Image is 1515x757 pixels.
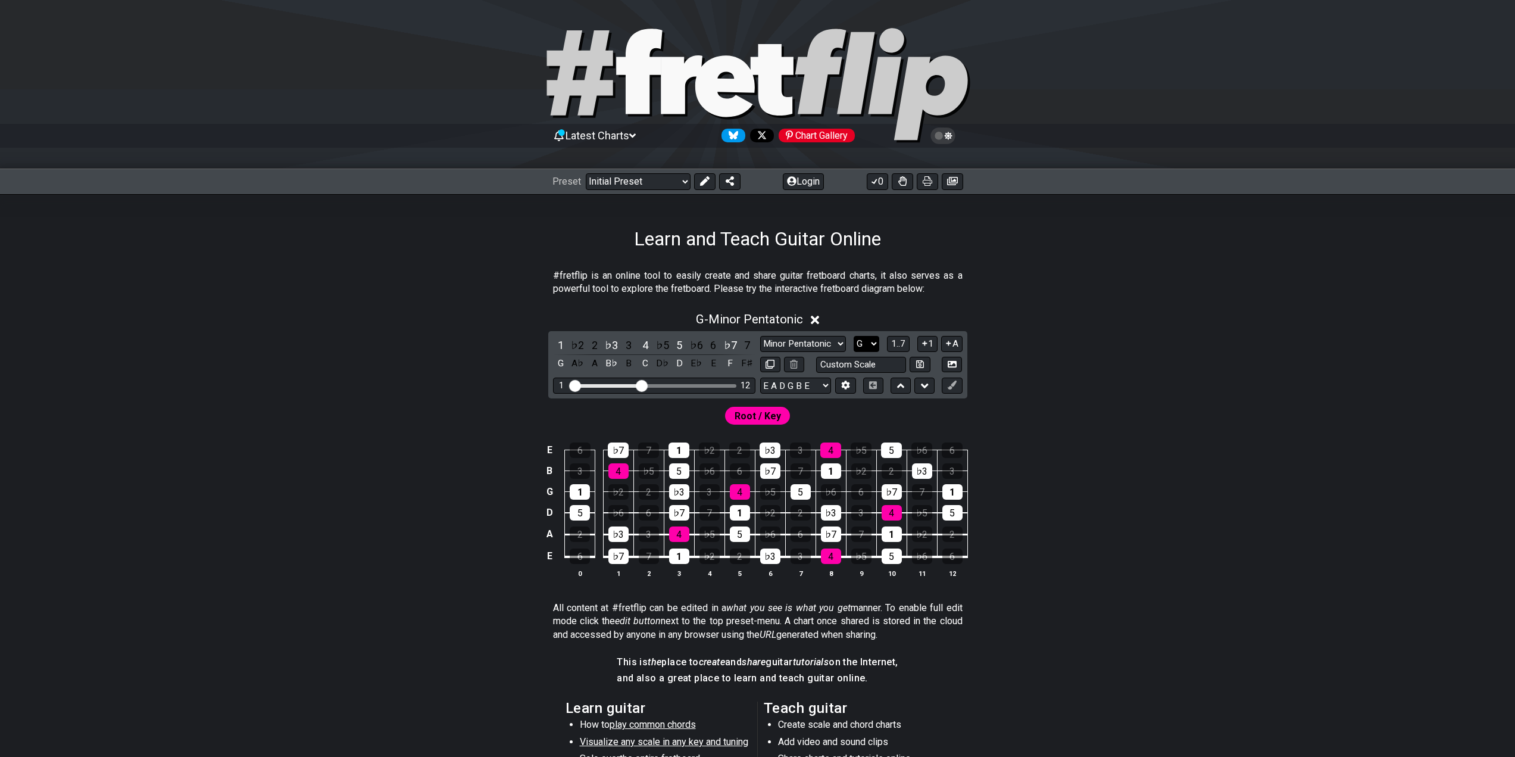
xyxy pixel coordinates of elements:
em: create [699,656,725,668]
span: G - Minor Pentatonic [696,312,803,326]
div: 7 [639,549,659,564]
select: Tuning [760,378,831,394]
th: 0 [565,567,595,580]
div: 2 [639,484,659,500]
div: 2 [729,443,750,458]
div: 2 [791,505,811,521]
button: Edit Tuning [835,378,855,394]
div: 5 [882,549,902,564]
div: ♭3 [912,463,932,479]
h2: Teach guitar [764,702,950,715]
th: 5 [724,567,755,580]
div: 1 [730,505,750,521]
th: 6 [755,567,785,580]
button: Toggle horizontal chord view [863,378,883,394]
th: 8 [816,567,846,580]
div: toggle scale degree [739,337,755,353]
div: 6 [942,549,963,564]
p: All content at #fretflip can be edited in a manner. To enable full edit mode click the next to th... [553,602,963,641]
div: 6 [942,443,963,458]
em: share [742,656,766,668]
button: Edit Preset [694,173,716,190]
div: ♭5 [912,505,932,521]
span: play common chords [610,719,696,730]
div: 1 [559,381,564,391]
div: toggle scale degree [604,337,619,353]
button: Move down [914,378,935,394]
td: E [542,440,557,461]
div: toggle scale degree [705,337,721,353]
div: ♭3 [669,484,689,500]
div: ♭6 [821,484,841,500]
button: Store user defined scale [910,357,930,373]
div: toggle scale degree [671,337,687,353]
div: ♭3 [760,443,780,458]
div: ♭7 [669,505,689,521]
button: Share Preset [719,173,741,190]
a: Follow #fretflip at Bluesky [717,129,745,142]
div: ♭2 [851,463,871,479]
span: Latest Charts [566,129,629,142]
span: Visualize any scale in any key and tuning [580,736,748,747]
a: #fretflip at Pinterest [774,129,855,142]
div: 5 [730,527,750,542]
div: 3 [639,527,659,542]
th: 3 [664,567,694,580]
div: ♭2 [699,443,720,458]
div: 3 [791,549,811,564]
div: 3 [942,463,963,479]
div: ♭3 [821,505,841,521]
div: ♭5 [851,443,871,458]
div: ♭3 [608,527,629,542]
div: 4 [730,484,750,500]
th: 2 [633,567,664,580]
div: ♭5 [639,463,659,479]
div: ♭7 [760,463,780,479]
div: 1 [570,484,590,500]
button: Toggle Dexterity for all fretkits [892,173,913,190]
div: 7 [791,463,811,479]
td: G [542,481,557,502]
div: 2 [942,527,963,542]
div: ♭6 [608,505,629,521]
div: 1 [821,463,841,479]
div: 5 [791,484,811,500]
div: ♭3 [760,549,780,564]
div: 5 [881,443,902,458]
div: 1 [669,443,689,458]
div: 5 [942,505,963,521]
div: ♭5 [699,527,720,542]
p: #fretflip is an online tool to easily create and share guitar fretboard charts, it also serves as... [553,269,963,296]
span: Preset [552,176,581,187]
button: A [941,336,962,352]
select: Tonic/Root [854,336,879,352]
div: toggle scale degree [553,337,568,353]
div: ♭2 [912,527,932,542]
div: 7 [912,484,932,500]
div: ♭7 [882,484,902,500]
th: 9 [846,567,876,580]
button: Create Image [942,357,962,373]
div: ♭2 [608,484,629,500]
div: toggle pitch class [671,356,687,372]
div: ♭6 [911,443,932,458]
span: First enable full edit mode to edit [735,407,781,425]
th: 11 [907,567,937,580]
div: toggle scale degree [723,337,738,353]
td: D [542,502,557,524]
div: ♭7 [608,549,629,564]
div: toggle pitch class [705,356,721,372]
div: 6 [570,549,590,564]
div: toggle scale degree [638,337,653,353]
div: 3 [851,505,871,521]
div: toggle pitch class [689,356,704,372]
div: toggle pitch class [604,356,619,372]
em: tutorials [793,656,829,668]
th: 12 [937,567,967,580]
em: the [648,656,661,668]
div: ♭2 [760,505,780,521]
div: 2 [730,549,750,564]
div: toggle pitch class [723,356,738,372]
th: 7 [785,567,816,580]
h4: and also a great place to learn and teach guitar online. [617,672,898,685]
